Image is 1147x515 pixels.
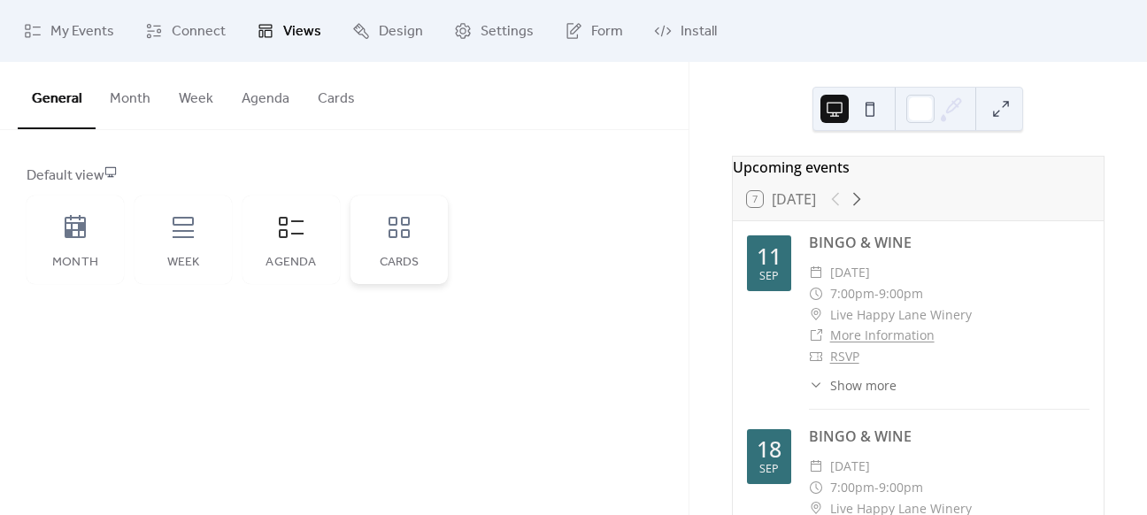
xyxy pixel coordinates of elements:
button: Cards [304,62,369,127]
div: ​ [809,325,823,346]
span: Views [283,21,321,42]
a: BINGO & WINE [809,427,912,446]
a: Install [641,7,730,55]
span: Design [379,21,423,42]
a: My Events [11,7,127,55]
div: ​ [809,456,823,477]
a: BINGO & WINE [809,233,912,252]
span: 9:00pm [879,477,923,498]
span: Install [681,21,717,42]
div: Cards [368,256,430,270]
span: Live Happy Lane Winery [830,304,972,326]
a: RSVP [830,348,859,365]
div: Sep [759,464,779,475]
div: 18 [757,438,781,460]
button: Week [165,62,227,127]
div: Month [44,256,106,270]
div: Upcoming events [733,157,1104,178]
a: Design [339,7,436,55]
a: Views [243,7,335,55]
button: Month [96,62,165,127]
a: More Information [830,327,935,343]
button: ​Show more [809,376,897,395]
button: General [18,62,96,129]
span: - [874,477,879,498]
div: ​ [809,283,823,304]
div: ​ [809,477,823,498]
button: Agenda [227,62,304,127]
span: My Events [50,21,114,42]
div: Sep [759,271,779,282]
div: Week [152,256,214,270]
a: Settings [441,7,547,55]
span: Connect [172,21,226,42]
span: [DATE] [830,456,870,477]
div: ​ [809,304,823,326]
span: Form [591,21,623,42]
div: Default view [27,165,658,187]
div: 11 [757,245,781,267]
a: Form [551,7,636,55]
span: Show more [830,376,897,395]
span: 7:00pm [830,283,874,304]
span: Settings [481,21,534,42]
div: ​ [809,262,823,283]
span: 9:00pm [879,283,923,304]
span: [DATE] [830,262,870,283]
span: - [874,283,879,304]
span: 7:00pm [830,477,874,498]
a: Connect [132,7,239,55]
div: ​ [809,346,823,367]
div: Agenda [260,256,322,270]
div: ​ [809,376,823,395]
